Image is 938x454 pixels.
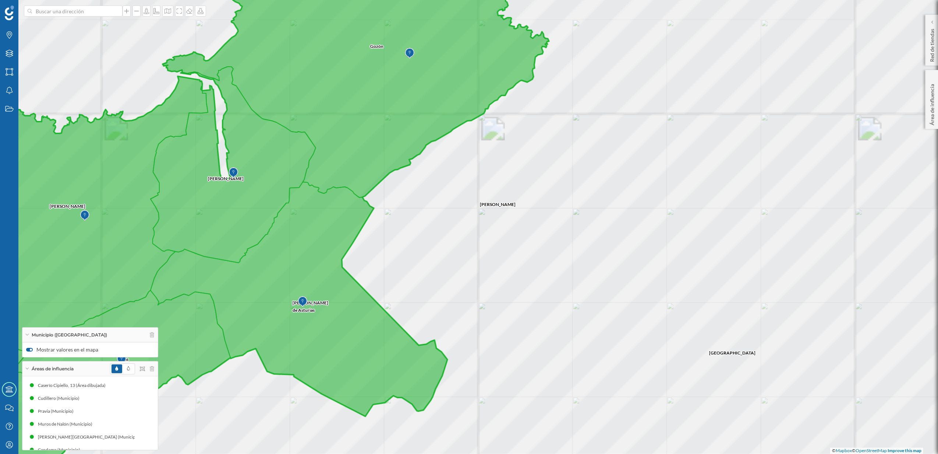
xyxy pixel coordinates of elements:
[26,346,154,353] label: Mostrar valores en el mapa
[32,366,74,372] span: Áreas de influencia
[298,294,307,309] img: Marker
[38,408,77,415] div: Pravia (Municipio)
[229,165,238,180] img: Marker
[836,448,852,453] a: Mapbox
[38,420,96,428] div: Muros de Nalón (Municipio)
[830,448,923,454] div: © ©
[928,81,936,125] p: Área de influencia
[5,6,14,20] img: Geoblink Logo
[32,332,107,338] span: Municipio ([GEOGRAPHIC_DATA])
[888,448,921,453] a: Improve this map
[38,433,144,441] div: [PERSON_NAME][GEOGRAPHIC_DATA] (Municipio)
[80,208,89,223] img: Marker
[38,382,109,389] div: Caserío Cipiello, 13 (Área dibujada)
[856,448,887,453] a: OpenStreetMap
[928,26,936,62] p: Red de tiendas
[405,46,414,61] img: Marker
[38,446,84,454] div: Candamo (Municipio)
[15,5,41,12] span: Soporte
[38,395,83,402] div: Cudillero (Municipio)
